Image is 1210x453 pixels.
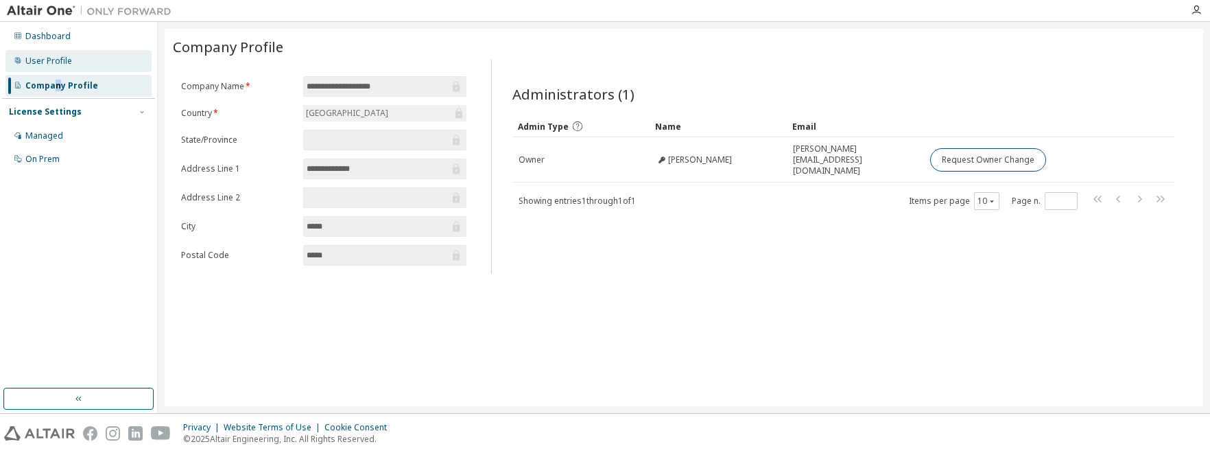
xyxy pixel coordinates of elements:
[519,195,636,207] span: Showing entries 1 through 1 of 1
[930,148,1046,172] button: Request Owner Change
[181,81,295,92] label: Company Name
[181,221,295,232] label: City
[181,108,295,119] label: Country
[655,115,781,137] div: Name
[25,31,71,42] div: Dashboard
[183,422,224,433] div: Privacy
[9,106,82,117] div: License Settings
[183,433,395,445] p: © 2025 Altair Engineering, Inc. All Rights Reserved.
[25,154,60,165] div: On Prem
[25,56,72,67] div: User Profile
[303,105,466,121] div: [GEOGRAPHIC_DATA]
[106,426,120,441] img: instagram.svg
[128,426,143,441] img: linkedin.svg
[25,130,63,141] div: Managed
[181,192,295,203] label: Address Line 2
[181,163,295,174] label: Address Line 1
[151,426,171,441] img: youtube.svg
[173,37,283,56] span: Company Profile
[83,426,97,441] img: facebook.svg
[181,250,295,261] label: Postal Code
[304,106,390,121] div: [GEOGRAPHIC_DATA]
[25,80,98,91] div: Company Profile
[181,135,295,146] label: State/Province
[7,4,178,18] img: Altair One
[518,121,569,132] span: Admin Type
[793,143,918,176] span: [PERSON_NAME][EMAIL_ADDRESS][DOMAIN_NAME]
[224,422,324,433] div: Website Terms of Use
[519,154,545,165] span: Owner
[668,154,732,165] span: [PERSON_NAME]
[324,422,395,433] div: Cookie Consent
[977,196,996,207] button: 10
[512,84,634,104] span: Administrators (1)
[1012,192,1078,210] span: Page n.
[792,115,918,137] div: Email
[909,192,999,210] span: Items per page
[4,426,75,441] img: altair_logo.svg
